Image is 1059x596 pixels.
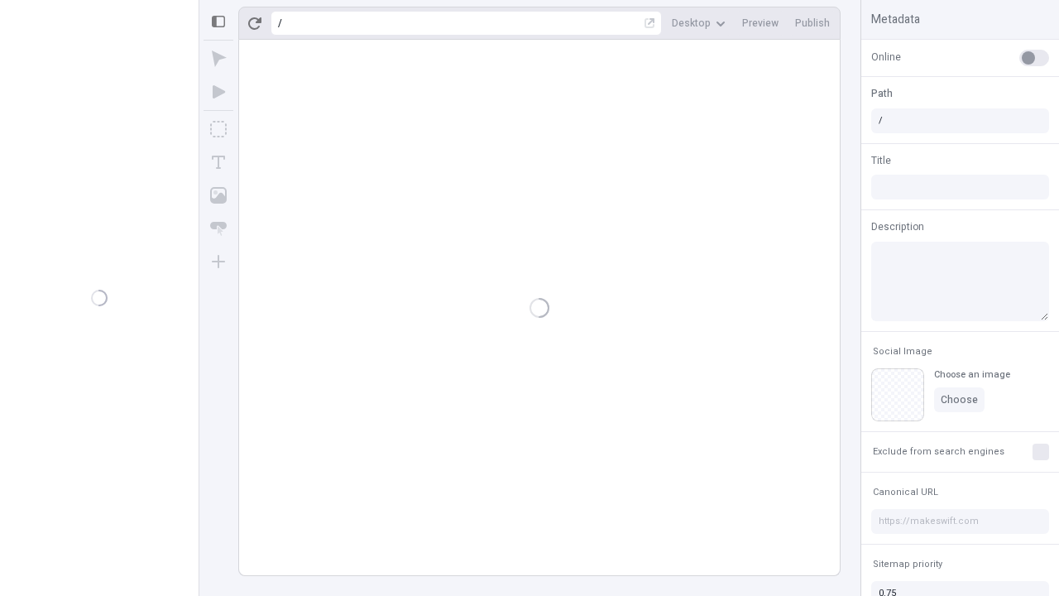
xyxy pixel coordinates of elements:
button: Box [204,114,233,144]
span: Preview [742,17,779,30]
button: Canonical URL [870,483,942,502]
span: Description [871,219,924,234]
span: Online [871,50,901,65]
span: Desktop [672,17,711,30]
div: / [278,17,282,30]
button: Sitemap priority [870,555,946,574]
span: Sitemap priority [873,558,942,570]
button: Publish [788,11,836,36]
button: Preview [736,11,785,36]
input: https://makeswift.com [871,509,1049,534]
button: Image [204,180,233,210]
button: Choose [934,387,985,412]
button: Desktop [665,11,732,36]
span: Social Image [873,345,932,358]
span: Choose [941,393,978,406]
button: Text [204,147,233,177]
span: Canonical URL [873,486,938,498]
div: Choose an image [934,368,1010,381]
span: Publish [795,17,830,30]
button: Social Image [870,342,936,362]
span: Exclude from search engines [873,445,1004,458]
span: Title [871,153,891,168]
button: Exclude from search engines [870,442,1008,462]
button: Button [204,214,233,243]
span: Path [871,86,893,101]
